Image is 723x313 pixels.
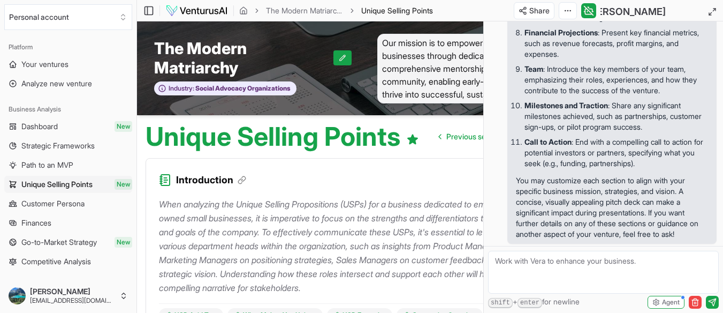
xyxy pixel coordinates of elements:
span: Your ventures [21,59,69,70]
span: Agent [662,298,680,307]
a: Analyze new venture [4,75,132,92]
a: Your ventures [4,56,132,73]
strong: Financial Projections [524,28,598,37]
span: New [115,121,132,132]
p: : Introduce the key members of your team, emphasizing their roles, experiences, and how they cont... [524,64,708,96]
p: : Present key financial metrics, such as revenue forecasts, profit margins, and expenses. [524,27,708,59]
span: Strategic Frameworks [21,140,95,151]
kbd: enter [517,298,542,308]
strong: Team [524,64,543,73]
strong: Milestones and Traction [524,101,608,110]
span: + for newline [488,296,580,308]
a: Customer Persona [4,195,132,212]
span: Go-to-Market Strategy [21,237,97,248]
strong: Call to Action [524,137,572,146]
a: Path to an MVP [4,156,132,174]
a: Strategic Frameworks [4,137,132,154]
button: [PERSON_NAME][EMAIL_ADDRESS][DOMAIN_NAME] [4,283,132,309]
span: New [115,179,132,190]
a: Finances [4,214,132,232]
a: Go-to-Market StrategyNew [4,234,132,251]
p: : Share any significant milestones achieved, such as partnerships, customer sign-ups, or pilot pr... [524,100,708,132]
span: Our mission is to empower women-owned small businesses through dedicated resources, comprehensive... [377,34,592,103]
span: Share [529,5,550,16]
span: [PERSON_NAME] [30,287,115,296]
button: Share [514,2,554,19]
span: Competitive Analysis [21,256,91,267]
button: Industry:Social Advocacy Organizations [154,81,296,96]
kbd: shift [488,298,513,308]
span: Customer Persona [21,198,85,209]
a: Unique Selling PointsNew [4,176,132,193]
div: Business Analysis [4,101,132,118]
button: Select an organization [4,4,132,30]
img: ACg8ocKKisR3M9JTKe8m2KXlptEKaYuTUrmeo_OhKMt_nRidGOclFqVD=s96-c [9,287,26,304]
span: New [115,237,132,248]
span: Analyze new venture [21,78,92,89]
p: You may customize each section to align with your specific business mission, strategies, and visi... [516,175,708,240]
img: logo [165,4,228,17]
a: DashboardNew [4,118,132,135]
span: [EMAIL_ADDRESS][DOMAIN_NAME] [30,296,115,305]
nav: pagination [430,126,581,147]
span: Path to an MVP [21,160,73,170]
span: Social Advocacy Organizations [194,84,291,93]
a: The Modern Matriarchy [266,5,343,16]
button: Agent [648,296,684,309]
span: Previous section [446,131,503,142]
h2: Work with [PERSON_NAME] [541,4,666,19]
span: The Modern Matriarchy [154,39,333,77]
span: Dashboard [21,121,58,132]
span: Industry: [169,84,194,93]
p: When analyzing the Unique Selling Propositions (USPs) for a business dedicated to empowering wome... [159,197,579,295]
div: Platform [4,39,132,56]
p: : End with a compelling call to action for potential investors or partners, specifying what you s... [524,137,708,169]
span: Unique Selling Points [361,5,433,16]
span: Unique Selling Points [361,6,433,15]
nav: breadcrumb [239,5,433,16]
a: Competitive Analysis [4,253,132,270]
span: Unique Selling Points [21,179,93,190]
h3: Introduction [176,173,246,188]
a: Go to previous page [430,126,512,147]
span: Finances [21,218,51,228]
h1: Unique Selling Points [146,124,419,150]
